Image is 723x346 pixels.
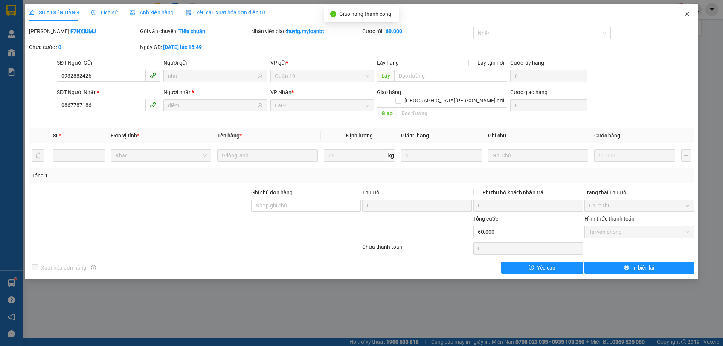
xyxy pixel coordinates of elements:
[510,89,548,95] label: Cước giao hàng
[130,9,174,15] span: Ảnh kiện hàng
[632,264,654,272] span: In biên lai
[510,60,544,66] label: Cước lấy hàng
[3,16,61,37] span: 21 [PERSON_NAME] [PERSON_NAME] P10 Q10
[140,27,250,35] div: Gói vận chuyển:
[29,27,139,35] div: [PERSON_NAME]:
[624,265,629,271] span: printer
[258,103,263,108] span: user
[251,189,293,195] label: Ghi chú đơn hàng
[594,133,620,139] span: Cước hàng
[386,28,402,34] b: 60.000
[70,28,96,34] b: F7NXIUMJ
[57,88,160,96] div: SĐT Người Nhận
[401,96,507,105] span: [GEOGRAPHIC_DATA][PERSON_NAME] nơi
[168,101,256,110] input: Tên người nhận
[140,43,250,51] div: Ngày GD:
[91,265,96,270] span: info-circle
[186,10,192,16] img: icon
[258,73,263,79] span: user
[32,171,279,180] div: Tổng: 1
[401,149,482,162] input: 0
[361,243,473,256] div: Chưa thanh toán
[270,59,374,67] div: VP gửi
[32,149,44,162] button: delete
[681,149,691,162] button: plus
[479,188,546,197] span: Phí thu hộ khách nhận trả
[150,72,156,78] span: phone
[186,9,265,15] span: Yêu cầu xuất hóa đơn điện tử
[116,150,207,161] span: Khác
[275,100,369,111] span: LaGi
[163,44,202,50] b: [DATE] lúc 15:49
[168,72,256,80] input: Tên người gửi
[510,70,587,82] input: Cước lấy hàng
[401,133,429,139] span: Giá trị hàng
[677,4,698,25] button: Close
[217,133,242,139] span: Tên hàng
[178,28,205,34] b: Tiêu chuẩn
[346,133,373,139] span: Định lượng
[251,200,361,212] input: Ghi chú đơn hàng
[584,216,635,222] label: Hình thức thanh toán
[394,70,507,82] input: Dọc đường
[38,264,89,272] span: Xuất hóa đơn hàng
[287,28,324,34] b: huylg.myloanbt
[163,88,267,96] div: Người nhận
[111,133,139,139] span: Đơn vị tính
[217,149,317,162] input: VD: Bàn, Ghế
[3,49,50,57] strong: Phiếu gửi hàng
[397,107,507,119] input: Dọc đường
[91,9,118,15] span: Lịch sử
[3,38,37,46] span: 0908883887
[58,44,61,50] b: 0
[485,128,591,143] th: Ghi chú
[377,70,394,82] span: Lấy
[537,264,555,272] span: Yêu cầu
[584,188,694,197] div: Trạng thái Thu Hộ
[91,10,96,15] span: clock-circle
[488,149,588,162] input: Ghi Chú
[501,262,583,274] button: exclamation-circleYêu cầu
[589,200,689,211] span: Chưa thu
[29,9,79,15] span: SỬA ĐƠN HÀNG
[130,10,135,15] span: picture
[270,89,291,95] span: VP Nhận
[83,48,97,56] span: LaGi
[3,3,68,14] strong: Nhà xe Mỹ Loan
[150,102,156,108] span: phone
[330,11,336,17] span: check-circle
[339,11,393,17] span: Giao hàng thành công.
[251,27,361,35] div: Nhân viên giao:
[362,27,472,35] div: Cước rồi :
[684,11,690,17] span: close
[377,107,397,119] span: Giao
[473,216,498,222] span: Tổng cước
[529,265,534,271] span: exclamation-circle
[362,189,380,195] span: Thu Hộ
[29,43,139,51] div: Chưa cước :
[75,4,106,12] span: LSIR7JPC
[377,89,401,95] span: Giao hàng
[57,59,160,67] div: SĐT Người Gửi
[510,99,587,111] input: Cước giao hàng
[594,149,675,162] input: 0
[584,262,694,274] button: printerIn biên lai
[163,59,267,67] div: Người gửi
[275,70,369,82] span: Quận 10
[53,133,59,139] span: SL
[29,10,34,15] span: edit
[589,226,689,238] span: Tại văn phòng
[387,149,395,162] span: kg
[377,60,399,66] span: Lấy hàng
[474,59,507,67] span: Lấy tận nơi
